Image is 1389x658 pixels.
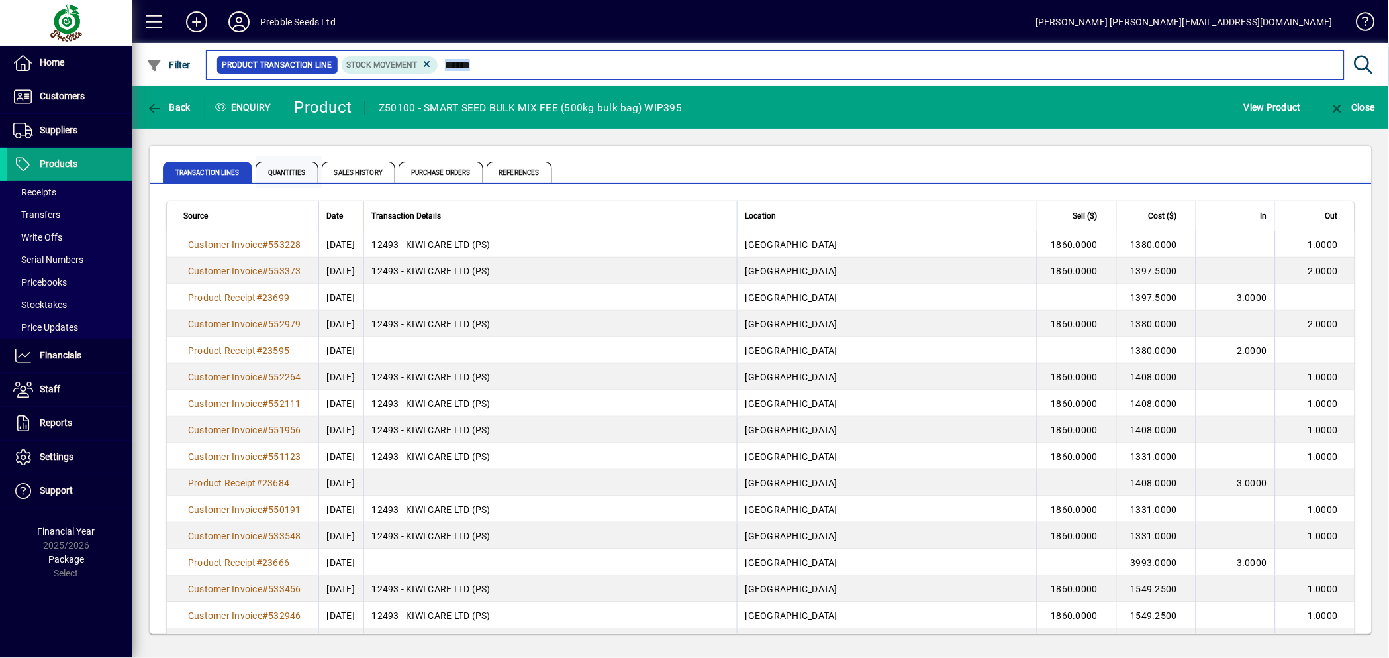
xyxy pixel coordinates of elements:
[183,582,306,596] a: Customer Invoice#533456
[256,478,262,488] span: #
[268,584,301,594] span: 533456
[146,102,191,113] span: Back
[183,476,294,490] a: Product Receipt#23684
[13,209,60,220] span: Transfers
[318,417,363,443] td: [DATE]
[183,343,294,358] a: Product Receipt#23595
[372,209,442,223] span: Transaction Details
[1116,576,1196,602] td: 1549.2500
[38,526,95,537] span: Financial Year
[1116,364,1196,390] td: 1408.0000
[143,53,194,77] button: Filter
[1116,258,1196,284] td: 1397.5000
[745,372,838,382] span: [GEOGRAPHIC_DATA]
[1045,209,1110,223] div: Sell ($)
[188,451,262,462] span: Customer Invoice
[262,557,289,568] span: 23666
[183,529,306,543] a: Customer Invoice#533548
[183,209,208,223] span: Source
[262,292,289,303] span: 23699
[1237,292,1268,303] span: 3.0000
[256,345,262,356] span: #
[7,373,132,406] a: Staff
[322,162,395,183] span: Sales History
[183,396,306,411] a: Customer Invoice#552111
[262,425,268,435] span: #
[1116,470,1196,496] td: 1408.0000
[745,610,838,621] span: [GEOGRAPHIC_DATA]
[260,11,336,32] div: Prebble Seeds Ltd
[1237,478,1268,488] span: 3.0000
[363,311,737,337] td: 12493 - KIWI CARE LTD (PS)
[7,407,132,440] a: Reports
[1308,504,1339,515] span: 1.0000
[327,209,356,223] div: Date
[268,266,301,276] span: 553373
[1116,443,1196,470] td: 1331.0000
[745,531,838,541] span: [GEOGRAPHIC_DATA]
[183,502,306,517] a: Customer Invoice#550191
[363,629,737,655] td: 12493 - KIWI CARE LTD (PS)
[1315,95,1389,119] app-page-header-button: Close enquiry
[268,319,301,329] span: 552979
[318,576,363,602] td: [DATE]
[256,557,262,568] span: #
[318,443,363,470] td: [DATE]
[1241,95,1304,119] button: View Product
[1037,364,1116,390] td: 1860.0000
[188,425,262,435] span: Customer Invoice
[1308,372,1339,382] span: 1.0000
[1308,266,1339,276] span: 2.0000
[745,292,838,303] span: [GEOGRAPHIC_DATA]
[7,46,132,80] a: Home
[1073,209,1098,223] span: Sell ($)
[13,187,56,197] span: Receipts
[347,60,418,70] span: Stock movement
[7,248,132,271] a: Serial Numbers
[1037,311,1116,337] td: 1860.0000
[745,398,838,409] span: [GEOGRAPHIC_DATA]
[745,478,838,488] span: [GEOGRAPHIC_DATA]
[745,239,838,250] span: [GEOGRAPHIC_DATA]
[146,60,191,70] span: Filter
[188,239,262,250] span: Customer Invoice
[1037,629,1116,655] td: 1860.0000
[262,478,289,488] span: 23684
[1116,311,1196,337] td: 1380.0000
[40,57,64,68] span: Home
[1244,97,1301,118] span: View Product
[745,584,838,594] span: [GEOGRAPHIC_DATA]
[1125,209,1189,223] div: Cost ($)
[745,209,777,223] span: Location
[318,390,363,417] td: [DATE]
[183,317,306,331] a: Customer Invoice#552979
[1308,319,1339,329] span: 2.0000
[40,125,77,135] span: Suppliers
[40,91,85,101] span: Customers
[183,370,306,384] a: Customer Invoice#552264
[183,555,294,570] a: Product Receipt#23666
[48,554,84,565] span: Package
[363,523,737,549] td: 12493 - KIWI CARE LTD (PS)
[1308,531,1339,541] span: 1.0000
[256,292,262,303] span: #
[183,237,306,252] a: Customer Invoice#553228
[218,10,260,34] button: Profile
[13,232,62,243] span: Write Offs
[399,162,483,183] span: Purchase Orders
[268,372,301,382] span: 552264
[1116,337,1196,364] td: 1380.0000
[1037,417,1116,443] td: 1860.0000
[268,239,301,250] span: 553228
[1037,390,1116,417] td: 1860.0000
[188,345,256,356] span: Product Receipt
[363,258,737,284] td: 12493 - KIWI CARE LTD (PS)
[7,339,132,372] a: Financials
[327,209,344,223] span: Date
[745,266,838,276] span: [GEOGRAPHIC_DATA]
[745,345,838,356] span: [GEOGRAPHIC_DATA]
[183,209,311,223] div: Source
[7,114,132,147] a: Suppliers
[1037,523,1116,549] td: 1860.0000
[183,264,306,278] a: Customer Invoice#553373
